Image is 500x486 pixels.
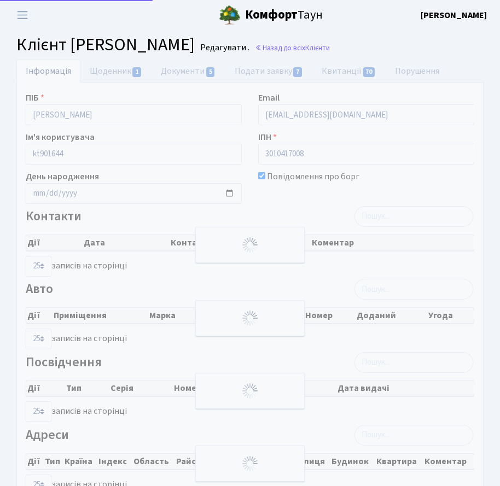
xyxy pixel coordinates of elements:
a: [PERSON_NAME] [421,9,487,22]
th: Квартира [375,454,423,469]
th: Коментар [311,235,474,250]
th: Доданий [356,308,427,323]
span: 1 [132,67,141,77]
th: Угода [427,308,474,323]
button: Переключити навігацію [9,6,36,24]
th: Дата [83,235,169,250]
th: Приміщення [53,308,148,323]
span: Таун [245,6,323,25]
span: 5 [206,67,215,77]
th: Дії [26,235,83,250]
th: Країна [63,454,97,469]
label: ІПН [258,131,277,144]
label: Адреси [26,428,69,443]
img: logo.png [219,4,241,26]
th: Номер [304,308,355,323]
a: Назад до всіхКлієнти [255,43,330,53]
span: 70 [363,67,375,77]
select: записів на сторінці [26,329,51,349]
th: Контакт [170,235,311,250]
th: Дії [26,308,53,323]
label: Ім'я користувача [26,131,95,144]
input: Пошук... [354,279,473,300]
a: Порушення [386,60,449,83]
b: Комфорт [245,6,298,24]
label: Повідомлення про борг [267,170,359,183]
th: Вулиця [293,454,330,469]
label: Посвідчення [26,355,102,371]
th: Номер [173,380,248,396]
select: записів на сторінці [26,401,51,422]
img: Обробка... [241,455,259,472]
th: Дії [26,454,44,469]
img: Обробка... [241,382,259,400]
label: Email [258,91,280,104]
th: Район [175,454,207,469]
th: Область [132,454,175,469]
input: Пошук... [354,352,473,373]
select: записів на сторінці [26,256,51,277]
span: Клієнт [PERSON_NAME] [16,32,195,57]
a: Щоденник [80,60,152,83]
label: записів на сторінці [26,256,127,277]
input: Пошук... [354,206,473,227]
span: Клієнти [305,43,330,53]
th: Серія [109,380,173,396]
th: Індекс [97,454,132,469]
img: Обробка... [241,236,259,254]
a: Квитанції [312,60,385,83]
small: Редагувати . [198,43,249,53]
b: [PERSON_NAME] [421,9,487,21]
a: Подати заявку [225,60,312,83]
th: Будинок [330,454,375,469]
th: Коментар [423,454,474,469]
img: Обробка... [241,309,259,327]
th: Тип [65,380,109,396]
span: 7 [293,67,302,77]
label: записів на сторінці [26,329,127,349]
input: Пошук... [354,425,473,446]
a: Документи [152,60,225,83]
label: Контакти [26,209,82,225]
th: Марка [148,308,197,323]
label: День народження [26,170,99,183]
th: Дії [26,380,65,396]
th: Дата видачі [336,380,474,396]
label: Авто [26,282,53,297]
a: Інформація [16,60,80,83]
label: записів на сторінці [26,401,127,422]
th: Тип [44,454,63,469]
label: ПІБ [26,91,44,104]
